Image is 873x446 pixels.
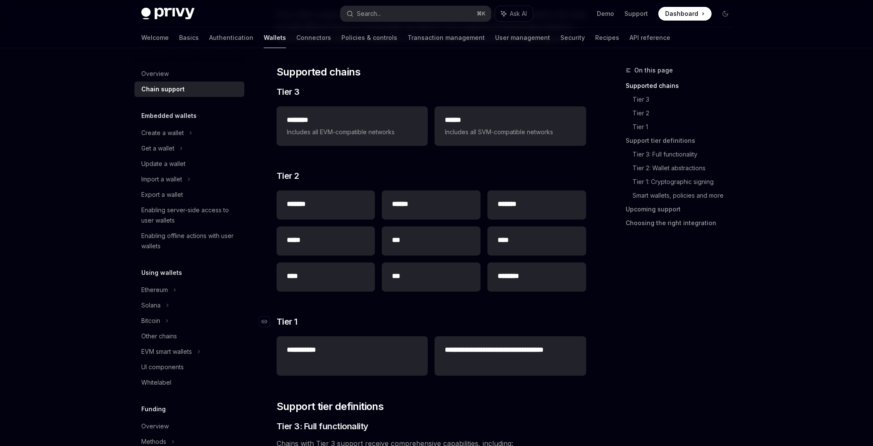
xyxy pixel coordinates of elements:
a: UI components [134,359,244,375]
div: Enabling offline actions with user wallets [141,231,239,251]
a: Recipes [595,27,619,48]
a: Wallets [264,27,286,48]
a: Tier 3 [633,93,739,106]
div: Bitcoin [141,316,160,326]
a: Support [624,9,648,18]
div: Create a wallet [141,128,184,138]
div: Ethereum [141,285,168,295]
a: Overview [134,66,244,81]
a: Tier 2: Wallet abstractions [633,161,739,175]
a: Policies & controls [341,27,397,48]
a: Navigate to header [259,316,277,328]
div: Chain support [141,84,185,94]
img: dark logo [141,8,195,20]
button: Ask AI [495,6,533,21]
span: Support tier definitions [277,400,384,413]
a: Dashboard [658,7,712,21]
span: Dashboard [665,9,698,18]
div: Export a wallet [141,190,183,200]
a: Transaction management [408,27,485,48]
span: Supported chains [277,65,360,79]
div: Import a wallet [141,174,182,184]
div: Overview [141,69,169,79]
a: Whitelabel [134,375,244,390]
a: API reference [630,27,670,48]
a: Tier 2 [633,106,739,120]
a: Export a wallet [134,187,244,202]
div: Other chains [141,331,177,341]
span: Tier 1 [277,316,298,328]
a: Enabling server-side access to user wallets [134,202,244,228]
a: Tier 3: Full functionality [633,148,739,161]
div: Solana [141,300,161,310]
a: Update a wallet [134,156,244,172]
span: Includes all SVM-compatible networks [445,127,575,137]
button: Search...⌘K [341,6,491,21]
div: Overview [141,421,169,431]
a: Smart wallets, policies and more [633,189,739,202]
a: Tier 1: Cryptographic signing [633,175,739,189]
button: Toggle dark mode [718,7,732,21]
a: Connectors [296,27,331,48]
span: Tier 3 [277,86,300,98]
a: Upcoming support [626,202,739,216]
span: Ask AI [510,9,527,18]
a: Support tier definitions [626,134,739,148]
a: **** ***Includes all EVM-compatible networks [277,106,428,146]
div: Update a wallet [141,159,186,169]
div: Search... [357,9,381,19]
span: Tier 3: Full functionality [277,420,368,432]
h5: Funding [141,404,166,414]
a: Chain support [134,81,244,97]
div: Whitelabel [141,377,171,388]
a: Other chains [134,328,244,344]
a: **** *Includes all SVM-compatible networks [435,106,586,146]
h5: Using wallets [141,268,182,278]
span: ⌘ K [477,10,486,17]
a: User management [495,27,550,48]
div: UI components [141,362,184,372]
a: Welcome [141,27,169,48]
span: Includes all EVM-compatible networks [287,127,417,137]
a: Security [560,27,585,48]
a: Demo [597,9,614,18]
span: Tier 2 [277,170,299,182]
div: Get a wallet [141,143,174,154]
div: EVM smart wallets [141,347,192,357]
a: Enabling offline actions with user wallets [134,228,244,254]
a: Supported chains [626,79,739,93]
a: Authentication [209,27,253,48]
a: Tier 1 [633,120,739,134]
a: Overview [134,419,244,434]
a: Basics [179,27,199,48]
div: Enabling server-side access to user wallets [141,205,239,226]
a: Choosing the right integration [626,216,739,230]
h5: Embedded wallets [141,111,197,121]
span: On this page [634,65,673,75]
